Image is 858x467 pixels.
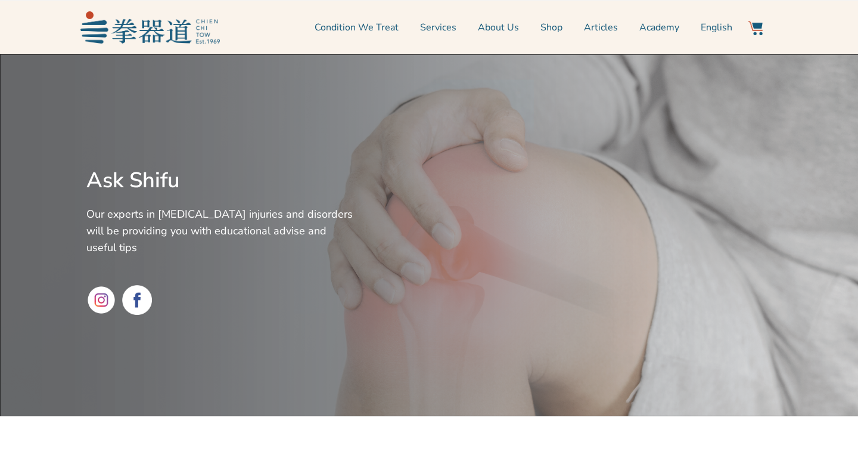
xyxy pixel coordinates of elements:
a: Services [420,13,456,42]
img: Website Icon-03 [748,21,763,35]
a: Shop [540,13,562,42]
p: Our experts in [MEDICAL_DATA] injuries and disorders will be providing you with educational advis... [86,206,353,256]
a: Academy [639,13,679,42]
span: English [701,20,732,35]
a: About Us [478,13,519,42]
a: English [701,13,732,42]
h2: Ask Shifu [86,168,353,194]
nav: Menu [226,13,732,42]
a: Articles [584,13,618,42]
a: Condition We Treat [315,13,399,42]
